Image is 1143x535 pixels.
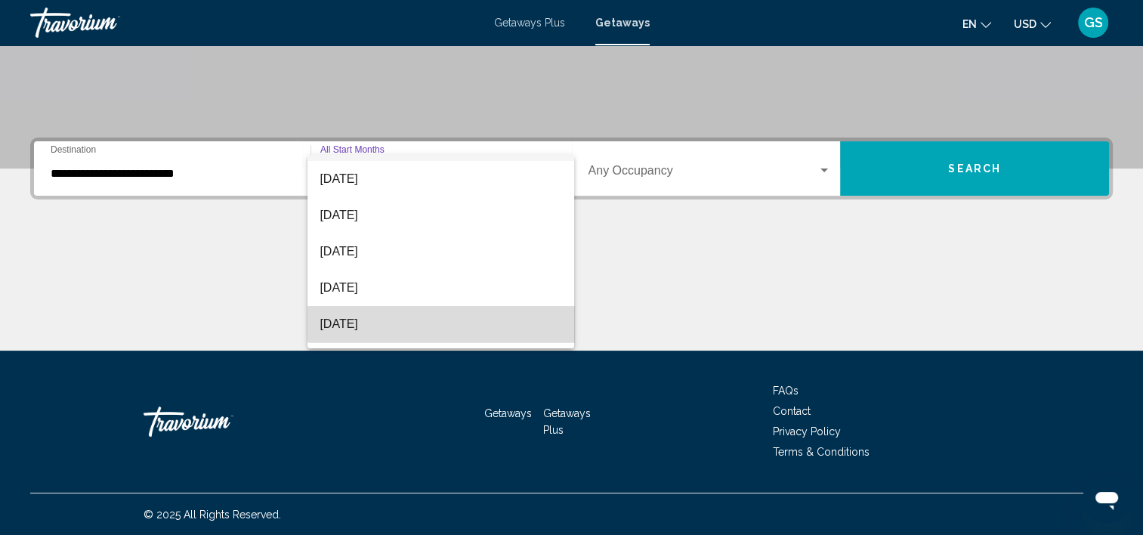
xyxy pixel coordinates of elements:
span: [DATE] [320,270,562,306]
span: [DATE] [320,306,562,342]
span: [DATE] [320,233,562,270]
span: [DATE] [320,342,562,379]
iframe: Button to launch messaging window [1083,475,1131,523]
span: [DATE] [320,161,562,197]
span: [DATE] [320,197,562,233]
